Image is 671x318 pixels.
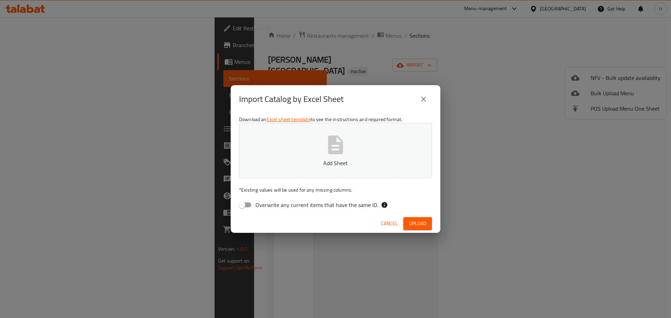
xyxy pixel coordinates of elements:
p: Add Sheet [250,159,421,167]
a: Excel sheet template [267,115,311,124]
h2: Import Catalog by Excel Sheet [239,94,344,105]
button: Add Sheet [239,123,432,178]
button: Upload [403,217,432,230]
div: Download an to see the instructions and required format. [231,113,440,214]
span: Upload [409,219,426,228]
button: Cancel [378,217,401,230]
svg: If the overwrite option isn't selected, then the items that match an existing ID will be ignored ... [381,201,388,208]
span: Cancel [381,219,398,228]
p: Existing values will be used for any missing columns. [239,186,432,193]
span: Overwrite any current items that have the same ID. [255,201,378,209]
button: close [415,91,432,108]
